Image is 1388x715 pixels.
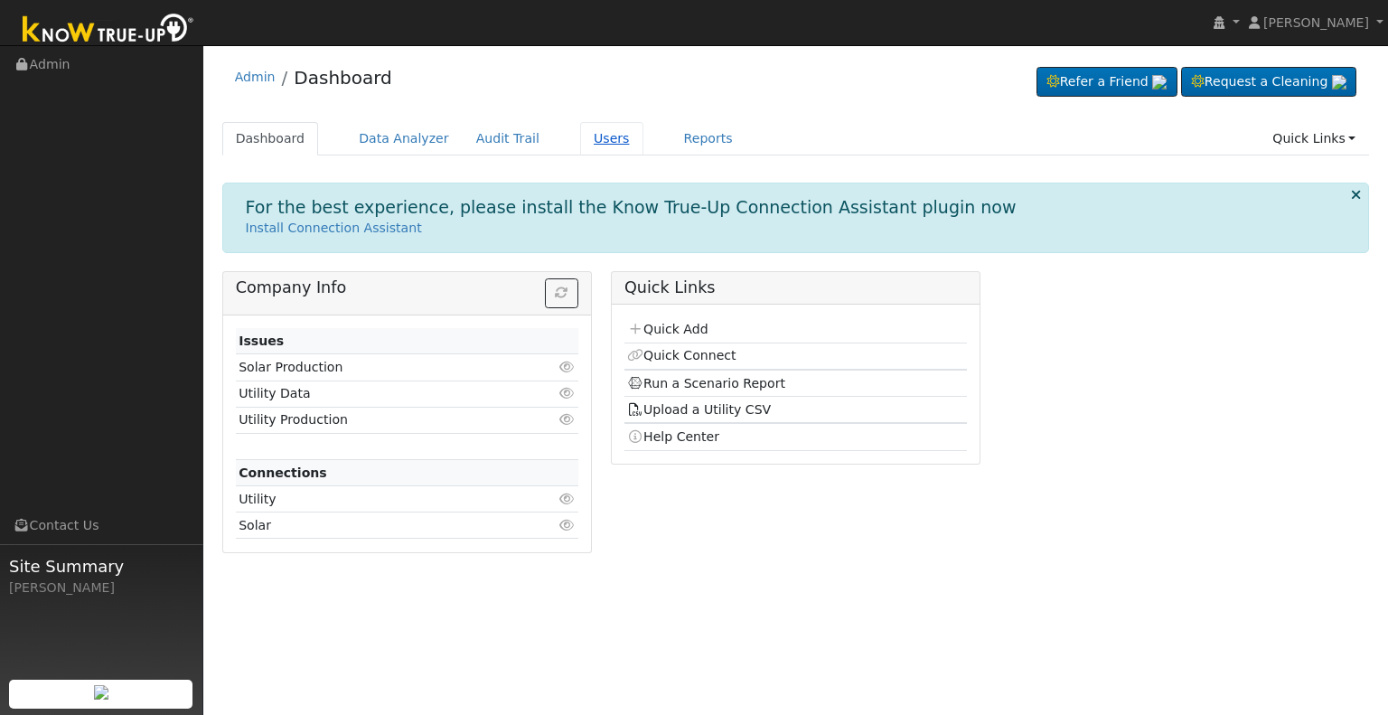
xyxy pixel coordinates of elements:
a: Request a Cleaning [1181,67,1356,98]
span: Site Summary [9,554,193,579]
i: Click to view [559,519,576,532]
td: Solar [236,513,523,539]
i: Click to view [559,413,576,426]
a: Data Analyzer [345,122,463,155]
a: Run a Scenario Report [627,376,785,390]
img: retrieve [1152,75,1167,89]
img: retrieve [94,685,108,700]
a: Reports [671,122,746,155]
td: Utility Data [236,381,523,407]
img: retrieve [1332,75,1346,89]
a: Help Center [627,429,719,444]
strong: Connections [239,466,327,480]
h5: Company Info [236,278,578,297]
a: Install Connection Assistant [246,221,422,235]
h5: Quick Links [624,278,967,297]
td: Utility Production [236,407,523,433]
span: [PERSON_NAME] [1263,15,1369,30]
a: Admin [235,70,276,84]
i: Click to view [559,387,576,400]
a: Upload a Utility CSV [627,402,771,417]
a: Quick Connect [627,348,736,362]
a: Dashboard [222,122,319,155]
a: Quick Add [627,322,708,336]
a: Refer a Friend [1036,67,1177,98]
h1: For the best experience, please install the Know True-Up Connection Assistant plugin now [246,197,1017,218]
strong: Issues [239,334,284,348]
img: Know True-Up [14,10,203,51]
a: Users [580,122,643,155]
td: Utility [236,486,523,513]
i: Click to view [559,361,576,373]
a: Quick Links [1259,122,1369,155]
td: Solar Production [236,354,523,381]
i: Click to view [559,493,576,505]
a: Dashboard [294,67,392,89]
div: [PERSON_NAME] [9,579,193,597]
a: Audit Trail [463,122,553,155]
